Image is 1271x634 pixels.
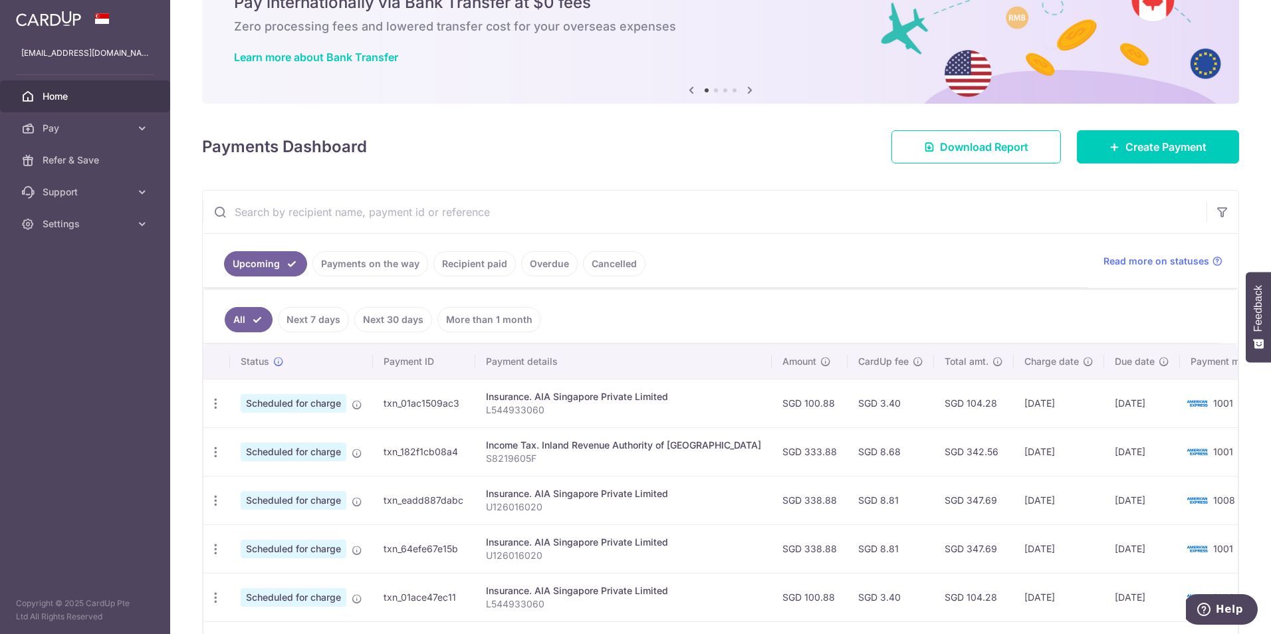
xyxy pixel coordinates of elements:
[43,154,130,167] span: Refer & Save
[1184,444,1211,460] img: Bank Card
[934,573,1014,621] td: SGD 104.28
[373,476,475,524] td: txn_eadd887dabc
[1213,494,1235,506] span: 1008
[475,344,772,379] th: Payment details
[934,427,1014,476] td: SGD 342.56
[934,379,1014,427] td: SGD 104.28
[486,549,761,562] p: U126016020
[1014,573,1104,621] td: [DATE]
[241,355,269,368] span: Status
[373,427,475,476] td: txn_182f1cb08a4
[43,185,130,199] span: Support
[225,307,273,332] a: All
[1213,397,1233,409] span: 1001
[354,307,432,332] a: Next 30 days
[583,251,645,276] a: Cancelled
[241,588,346,607] span: Scheduled for charge
[373,344,475,379] th: Payment ID
[241,394,346,413] span: Scheduled for charge
[278,307,349,332] a: Next 7 days
[848,573,934,621] td: SGD 3.40
[1103,255,1209,268] span: Read more on statuses
[848,427,934,476] td: SGD 8.68
[1024,355,1079,368] span: Charge date
[312,251,428,276] a: Payments on the way
[934,476,1014,524] td: SGD 347.69
[1213,543,1233,554] span: 1001
[1246,272,1271,362] button: Feedback - Show survey
[1213,591,1233,603] span: 1001
[1014,476,1104,524] td: [DATE]
[848,379,934,427] td: SGD 3.40
[1077,130,1239,163] a: Create Payment
[891,130,1061,163] a: Download Report
[486,452,761,465] p: S8219605F
[486,439,761,452] div: Income Tax. Inland Revenue Authority of [GEOGRAPHIC_DATA]
[1014,427,1104,476] td: [DATE]
[848,476,934,524] td: SGD 8.81
[486,487,761,500] div: Insurance. AIA Singapore Private Limited
[1213,446,1233,457] span: 1001
[1103,255,1222,268] a: Read more on statuses
[373,524,475,573] td: txn_64efe67e15b
[772,573,848,621] td: SGD 100.88
[486,536,761,549] div: Insurance. AIA Singapore Private Limited
[234,51,398,64] a: Learn more about Bank Transfer
[43,217,130,231] span: Settings
[858,355,909,368] span: CardUp fee
[1184,589,1211,605] img: Bank Card
[202,135,367,159] h4: Payments Dashboard
[21,47,149,60] p: [EMAIL_ADDRESS][DOMAIN_NAME]
[234,19,1207,35] h6: Zero processing fees and lowered transfer cost for your overseas expenses
[945,355,988,368] span: Total amt.
[486,597,761,611] p: L544933060
[224,251,307,276] a: Upcoming
[203,191,1207,233] input: Search by recipient name, payment id or reference
[241,540,346,558] span: Scheduled for charge
[43,90,130,103] span: Home
[486,500,761,514] p: U126016020
[772,427,848,476] td: SGD 333.88
[1104,524,1180,573] td: [DATE]
[1115,355,1155,368] span: Due date
[373,573,475,621] td: txn_01ace47ec11
[1184,395,1211,411] img: Bank Card
[934,524,1014,573] td: SGD 347.69
[1184,541,1211,557] img: Bank Card
[241,491,346,510] span: Scheduled for charge
[1104,427,1180,476] td: [DATE]
[1014,524,1104,573] td: [DATE]
[486,390,761,403] div: Insurance. AIA Singapore Private Limited
[437,307,541,332] a: More than 1 month
[1125,139,1207,155] span: Create Payment
[486,584,761,597] div: Insurance. AIA Singapore Private Limited
[1014,379,1104,427] td: [DATE]
[16,11,81,27] img: CardUp
[373,379,475,427] td: txn_01ac1509ac3
[1104,573,1180,621] td: [DATE]
[782,355,816,368] span: Amount
[486,403,761,417] p: L544933060
[772,379,848,427] td: SGD 100.88
[772,524,848,573] td: SGD 338.88
[1104,379,1180,427] td: [DATE]
[1104,476,1180,524] td: [DATE]
[940,139,1028,155] span: Download Report
[241,443,346,461] span: Scheduled for charge
[848,524,934,573] td: SGD 8.81
[1184,492,1211,508] img: Bank Card
[772,476,848,524] td: SGD 338.88
[43,122,130,135] span: Pay
[433,251,516,276] a: Recipient paid
[1186,594,1258,627] iframe: Opens a widget where you can find more information
[521,251,578,276] a: Overdue
[1252,285,1264,332] span: Feedback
